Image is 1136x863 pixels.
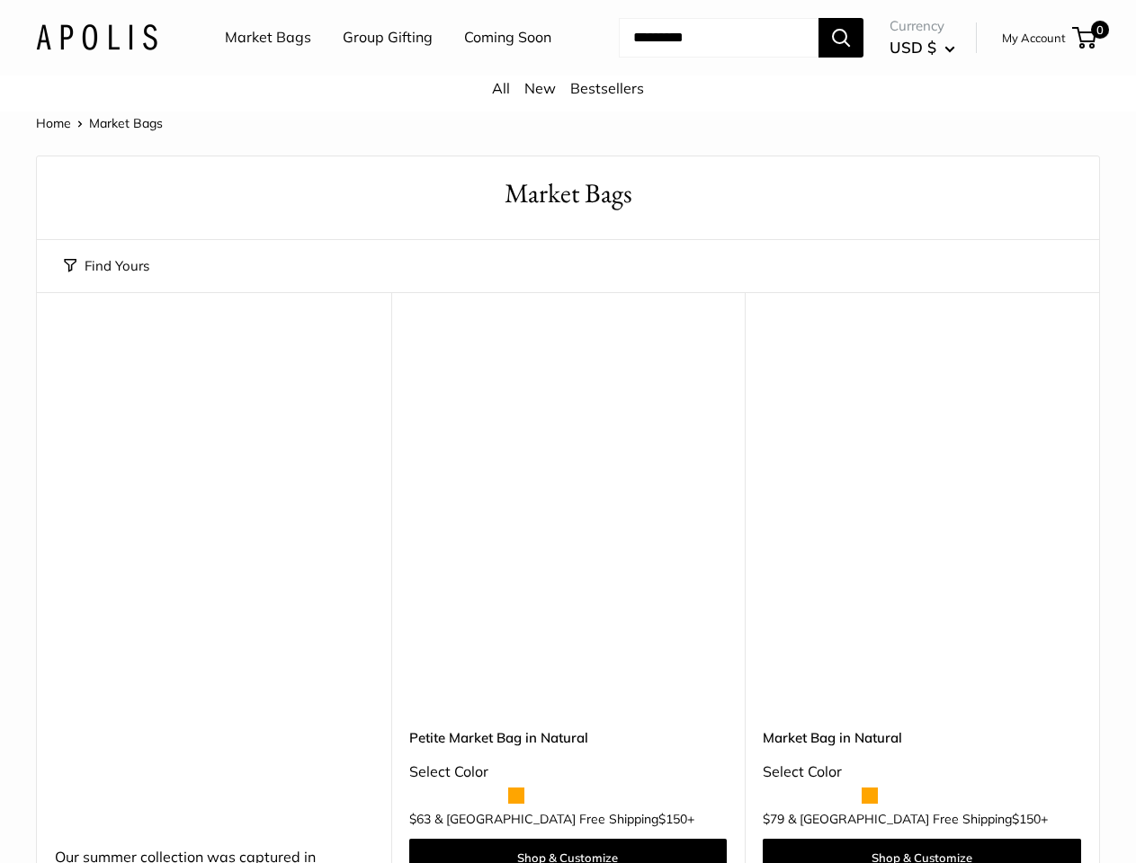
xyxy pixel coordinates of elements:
span: & [GEOGRAPHIC_DATA] Free Shipping + [788,813,1048,825]
a: Market Bag in NaturalMarket Bag in Natural [763,337,1081,655]
a: My Account [1002,27,1066,49]
span: Market Bags [89,115,163,131]
span: USD $ [890,38,936,57]
span: Currency [890,13,955,39]
h1: Market Bags [64,174,1072,213]
button: USD $ [890,33,955,62]
a: Market Bags [225,24,311,51]
a: Petite Market Bag in Natural [409,727,728,748]
div: Select Color [409,759,728,786]
a: New [524,79,556,97]
img: Apolis [36,24,157,50]
button: Find Yours [64,254,149,279]
a: Petite Market Bag in Naturaldescription_Effortless style that elevates every moment [409,337,728,655]
a: Coming Soon [464,24,551,51]
span: $63 [409,811,431,827]
a: All [492,79,510,97]
a: Market Bag in Natural [763,727,1081,748]
a: Group Gifting [343,24,433,51]
span: $79 [763,811,784,827]
a: Bestsellers [570,79,644,97]
input: Search... [619,18,818,58]
div: Select Color [763,759,1081,786]
span: $150 [658,811,687,827]
a: 0 [1074,27,1096,49]
nav: Breadcrumb [36,111,163,135]
a: Home [36,115,71,131]
span: $150 [1012,811,1041,827]
button: Search [818,18,863,58]
span: & [GEOGRAPHIC_DATA] Free Shipping + [434,813,694,825]
span: 0 [1091,21,1109,39]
